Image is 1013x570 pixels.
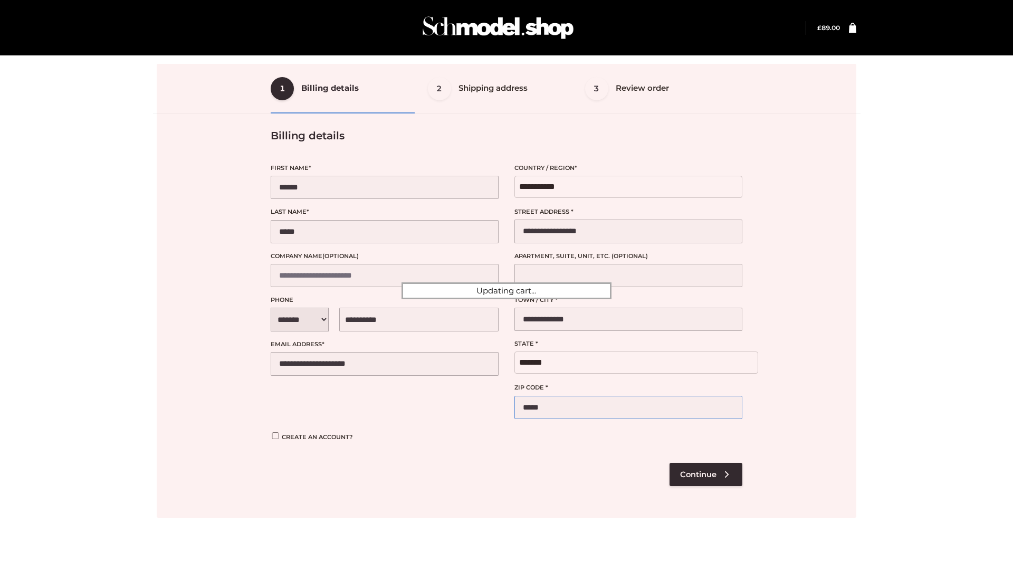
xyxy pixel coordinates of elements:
span: £ [817,24,821,32]
a: £89.00 [817,24,840,32]
img: Schmodel Admin 964 [419,7,577,49]
div: Updating cart... [402,282,611,299]
bdi: 89.00 [817,24,840,32]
